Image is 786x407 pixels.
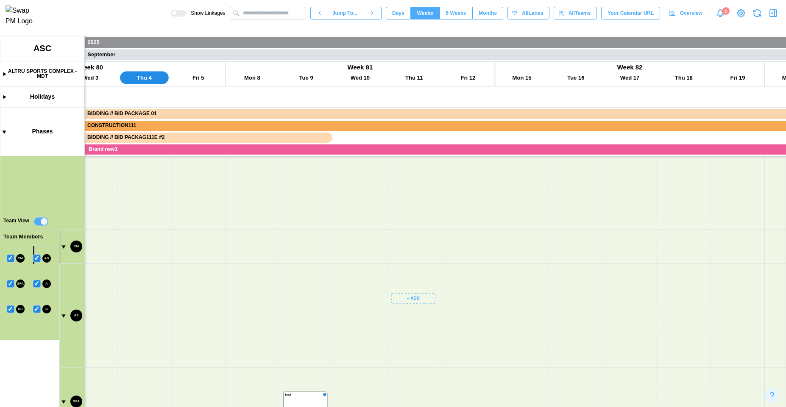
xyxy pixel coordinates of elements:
a: Overview [664,7,709,19]
button: 6 Weeks [440,7,473,19]
button: Weeks [411,7,440,19]
button: Refresh Grid [751,7,763,19]
span: Days [392,7,404,19]
div: 5 [722,7,730,15]
button: Open Drawer [767,7,779,19]
span: All Teams [569,7,591,19]
button: Days [386,7,411,19]
button: Months [472,7,503,19]
span: Weeks [417,7,433,19]
span: Show Linkages [186,10,225,17]
span: Your Calendar URL [608,7,654,19]
span: All Lanes [522,7,543,19]
button: Your Calendar URL [601,7,660,19]
button: Jump To... [329,7,363,19]
span: Months [479,7,497,19]
a: View Project [735,7,747,19]
span: Overview [680,7,702,19]
button: AllTeams [554,7,597,19]
a: Notifications [713,6,727,20]
button: AllLanes [507,7,549,19]
span: Jump To... [332,7,357,19]
img: Swap PM Logo [6,6,40,27]
span: 6 Weeks [446,7,466,19]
